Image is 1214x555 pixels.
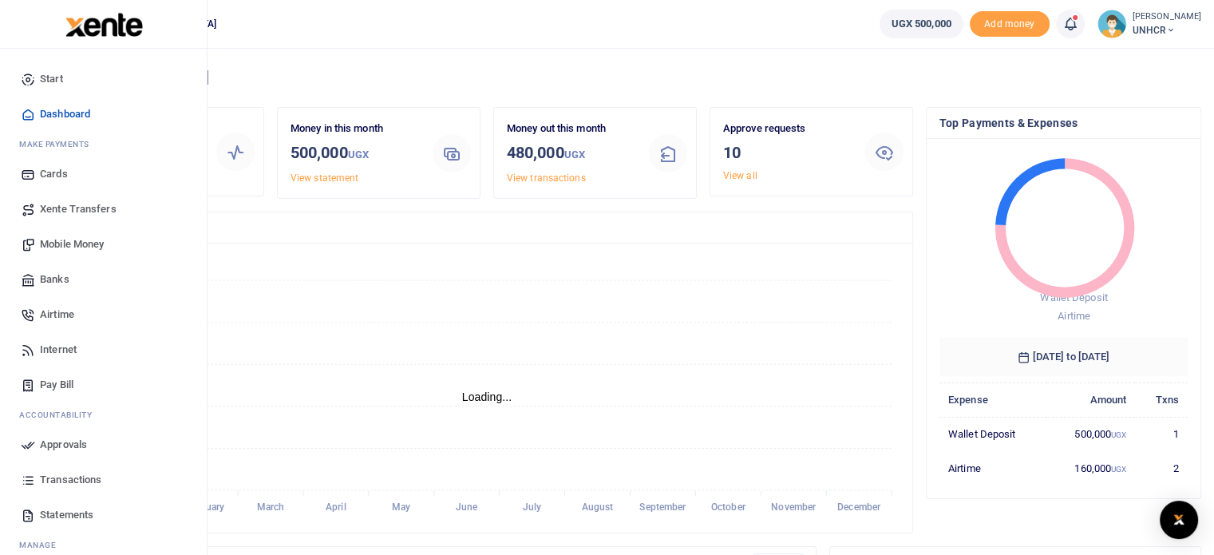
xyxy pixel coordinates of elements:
[40,507,93,523] span: Statements
[74,219,900,236] h4: Transactions Overview
[40,437,87,453] span: Approvals
[582,501,614,513] tspan: August
[1097,10,1201,38] a: profile-user [PERSON_NAME] UNHCR
[1047,451,1136,485] td: 160,000
[970,11,1050,38] span: Add money
[61,69,1201,86] h4: Hello [PERSON_NAME]
[1135,417,1188,451] td: 1
[873,10,970,38] li: Wallet ballance
[40,272,69,287] span: Banks
[970,11,1050,38] li: Toup your wallet
[13,332,194,367] a: Internet
[771,501,817,513] tspan: November
[564,149,585,161] small: UGX
[711,501,746,513] tspan: October
[40,472,101,488] span: Transactions
[65,13,143,37] img: logo-large
[1111,465,1126,474] small: UGX
[40,377,73,393] span: Pay Bill
[1047,383,1136,417] th: Amount
[40,166,68,182] span: Cards
[970,17,1050,29] a: Add money
[880,10,963,38] a: UGX 500,000
[13,227,194,262] a: Mobile Money
[507,172,586,184] a: View transactions
[13,427,194,462] a: Approvals
[639,501,686,513] tspan: September
[892,16,951,32] span: UGX 500,000
[31,409,92,421] span: countability
[348,149,369,161] small: UGX
[1111,430,1126,439] small: UGX
[257,501,285,513] tspan: March
[291,141,420,167] h3: 500,000
[1058,310,1090,322] span: Airtime
[13,97,194,132] a: Dashboard
[13,297,194,332] a: Airtime
[1160,501,1198,539] div: Open Intercom Messenger
[1040,291,1107,303] span: Wallet Deposit
[40,307,74,323] span: Airtime
[456,501,478,513] tspan: June
[27,138,89,150] span: ake Payments
[13,132,194,157] li: M
[13,498,194,533] a: Statements
[723,141,852,165] h3: 10
[13,61,194,97] a: Start
[392,501,410,513] tspan: May
[13,157,194,192] a: Cards
[13,367,194,402] a: Pay Bill
[1133,23,1201,38] span: UNHCR
[939,417,1047,451] td: Wallet Deposit
[40,342,77,358] span: Internet
[523,501,541,513] tspan: July
[13,402,194,427] li: Ac
[326,501,346,513] tspan: April
[939,114,1188,132] h4: Top Payments & Expenses
[40,201,117,217] span: Xente Transfers
[837,501,881,513] tspan: December
[1047,417,1136,451] td: 500,000
[13,192,194,227] a: Xente Transfers
[462,390,512,403] text: Loading...
[939,383,1047,417] th: Expense
[1135,383,1188,417] th: Txns
[40,236,104,252] span: Mobile Money
[13,462,194,498] a: Transactions
[13,262,194,297] a: Banks
[291,172,358,184] a: View statement
[27,539,57,551] span: anage
[291,121,420,137] p: Money in this month
[1135,451,1188,485] td: 2
[507,121,636,137] p: Money out this month
[40,106,90,122] span: Dashboard
[507,141,636,167] h3: 480,000
[939,338,1188,376] h6: [DATE] to [DATE]
[186,501,224,513] tspan: February
[1097,10,1126,38] img: profile-user
[40,71,63,87] span: Start
[1133,10,1201,24] small: [PERSON_NAME]
[64,18,143,30] a: logo-small logo-large logo-large
[939,451,1047,485] td: Airtime
[723,121,852,137] p: Approve requests
[723,170,757,181] a: View all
